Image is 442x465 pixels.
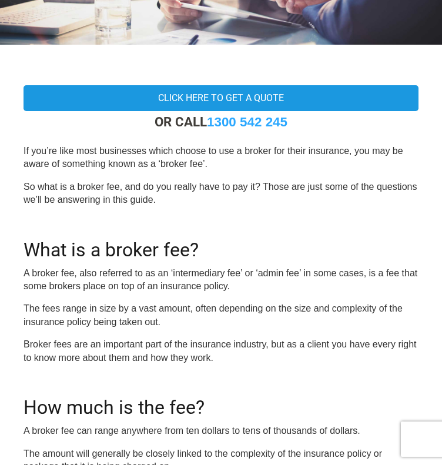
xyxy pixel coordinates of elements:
[24,424,418,437] p: A broker fee can range anywhere from ten dollars to tens of thousands of dollars.
[24,382,418,419] h2: How much is the fee?
[24,85,418,112] a: Click here to get a quote
[24,145,418,171] p: If you’re like most businesses which choose to use a broker for their insurance, you may be aware...
[24,225,418,261] h2: What is a broker fee?
[24,338,418,364] p: Broker fees are an important part of the insurance industry, but as a client you have every right...
[155,114,287,129] strong: OR CALL
[207,115,287,129] a: 1300 542 245
[24,267,418,293] p: A broker fee, also referred to as an ‘intermediary fee’ or ‘admin fee’ in some cases, is a fee th...
[24,180,418,207] p: So what is a broker fee, and do you really have to pay it? Those are just some of the questions w...
[24,302,418,329] p: The fees range in size by a vast amount, often depending on the size and complexity of the insura...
